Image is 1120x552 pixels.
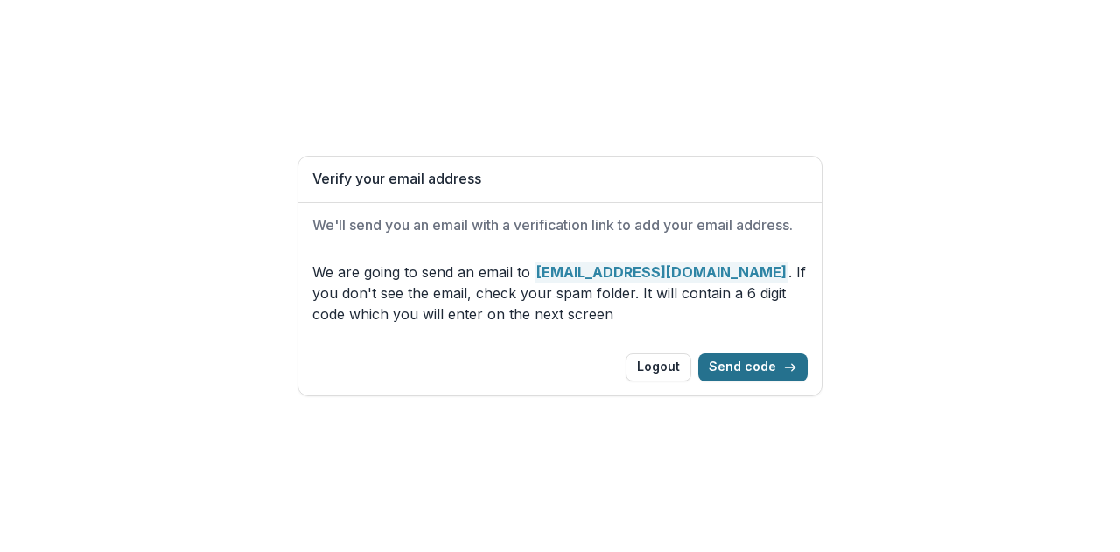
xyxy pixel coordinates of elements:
[312,217,808,234] h2: We'll send you an email with a verification link to add your email address.
[312,262,808,325] p: We are going to send an email to . If you don't see the email, check your spam folder. It will co...
[535,262,788,283] strong: [EMAIL_ADDRESS][DOMAIN_NAME]
[626,353,691,381] button: Logout
[312,171,808,187] h1: Verify your email address
[698,353,808,381] button: Send code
